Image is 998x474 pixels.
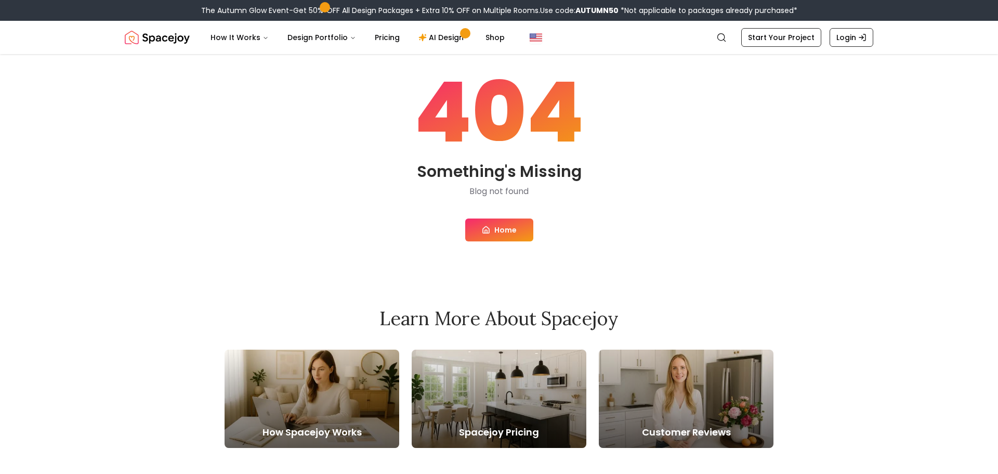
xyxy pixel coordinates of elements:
a: Shop [477,27,513,48]
a: Customer Reviews [599,350,773,448]
span: *Not applicable to packages already purchased* [619,5,797,16]
h5: Customer Reviews [599,425,773,440]
span: 404 [414,71,584,154]
a: Spacejoy Pricing [412,350,586,448]
p: Blog not found [469,185,529,198]
div: The Autumn Glow Event-Get 50% OFF All Design Packages + Extra 10% OFF on Multiple Rooms. [201,5,797,16]
a: Login [830,28,873,47]
button: How It Works [202,27,277,48]
h2: Something's Missing [417,162,582,181]
h5: Spacejoy Pricing [412,425,586,440]
button: Design Portfolio [279,27,364,48]
h5: How Spacejoy Works [225,425,399,440]
img: United States [530,31,542,44]
nav: Main [202,27,513,48]
b: AUTUMN50 [575,5,619,16]
h2: Learn More About Spacejoy [225,308,773,329]
a: How Spacejoy Works [225,350,399,448]
span: Use code: [540,5,619,16]
a: Home [465,219,533,241]
nav: Global [125,21,873,54]
a: Spacejoy [125,27,190,48]
a: AI Design [410,27,475,48]
a: Start Your Project [741,28,821,47]
a: Pricing [366,27,408,48]
img: Spacejoy Logo [125,27,190,48]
